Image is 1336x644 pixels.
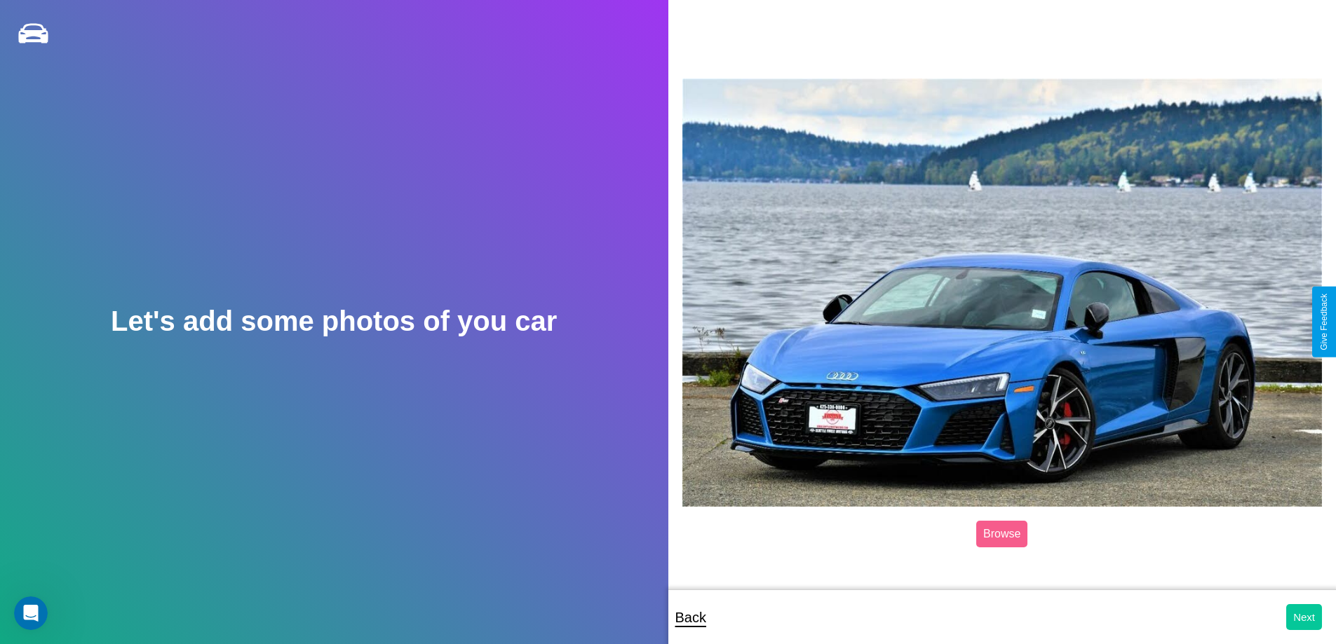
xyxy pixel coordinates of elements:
img: posted [682,78,1323,507]
p: Back [675,605,706,630]
button: Next [1286,604,1322,630]
div: Give Feedback [1319,294,1329,350]
h2: Let's add some photos of you car [111,306,557,337]
iframe: Intercom live chat [14,596,48,630]
label: Browse [976,521,1027,547]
